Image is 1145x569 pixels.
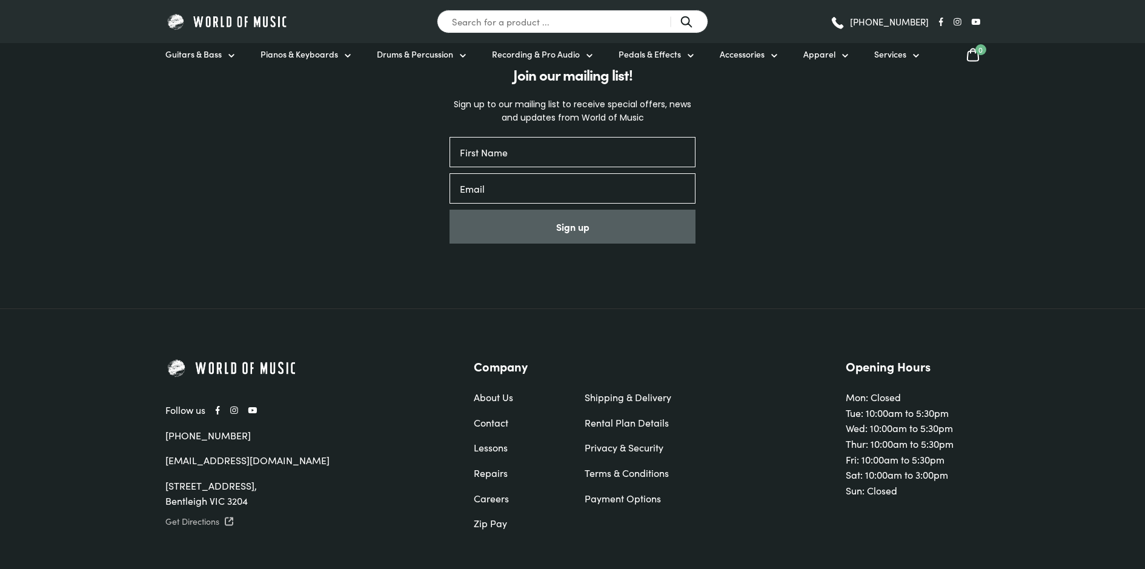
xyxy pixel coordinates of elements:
[437,10,708,33] input: Search for a product ...
[261,48,338,61] span: Pianos & Keyboards
[450,137,695,167] input: First Name
[585,390,671,405] a: Shipping & Delivery
[165,358,299,378] img: World of Music
[474,390,560,405] a: About Us
[585,440,671,456] a: Privacy & Security
[474,491,560,507] a: Careers
[720,48,765,61] span: Accessories
[513,64,632,84] span: Join our mailing list!
[830,13,929,31] a: [PHONE_NUMBER]
[474,516,560,531] a: Zip Pay
[165,514,421,530] a: Get Directions
[492,48,580,61] span: Recording & Pro Audio
[874,48,906,61] span: Services
[165,12,290,31] img: World of Music
[585,415,671,431] a: Rental Plan Details
[450,173,695,204] input: Email
[975,44,986,55] span: 0
[474,358,671,374] h3: Company
[803,48,835,61] span: Apparel
[585,491,671,507] a: Payment Options
[165,48,222,61] span: Guitars & Bass
[474,465,560,481] a: Repairs
[619,48,681,61] span: Pedals & Effects
[165,428,251,442] a: [PHONE_NUMBER]
[474,415,560,431] a: Contact
[165,453,330,467] a: [EMAIL_ADDRESS][DOMAIN_NAME]
[846,358,980,498] div: Mon: Closed Tue: 10:00am to 5:30pm Wed: 10:00am to 5:30pm Thur: 10:00am to 5:30pm Fri: 10:00am to...
[969,436,1145,569] iframe: Chat with our support team
[165,478,421,509] div: [STREET_ADDRESS], Bentleigh VIC 3204
[850,17,929,26] span: [PHONE_NUMBER]
[454,98,691,124] span: Sign up to our mailing list to receive special offers, news and updates from World of Music
[165,402,421,418] div: Follow us
[377,48,453,61] span: Drums & Percussion
[585,465,671,481] a: Terms & Conditions
[474,440,560,456] a: Lessons
[450,210,695,244] button: Sign up
[846,358,980,374] h3: Opening Hours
